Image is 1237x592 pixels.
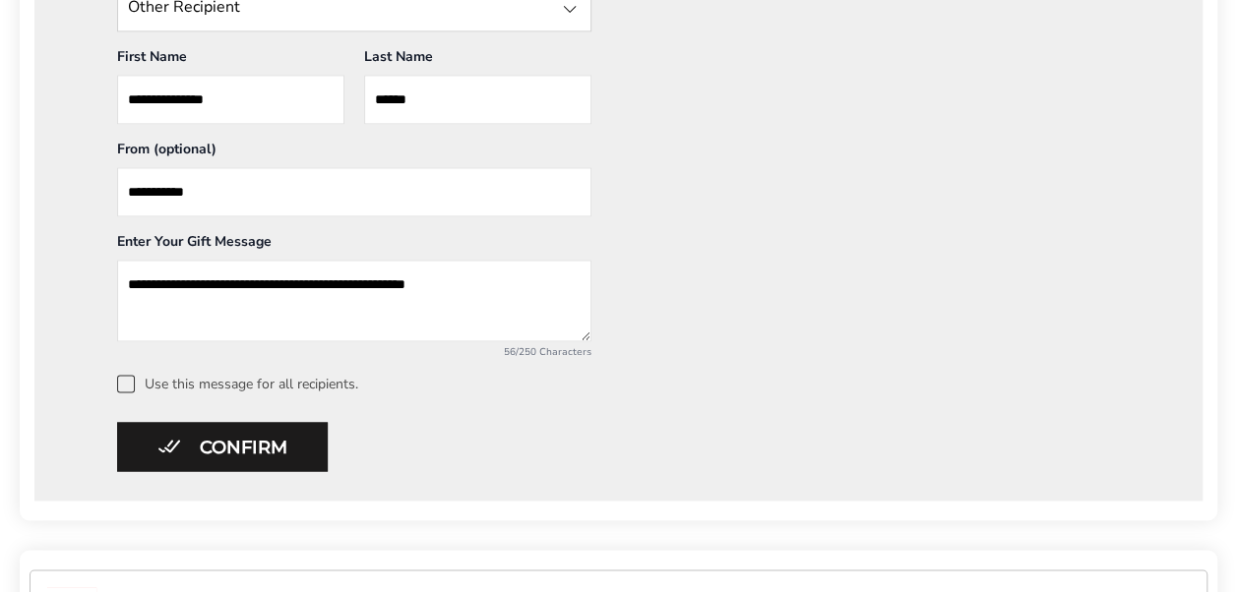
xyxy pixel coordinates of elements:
input: From [117,167,591,216]
input: First Name [117,75,344,124]
textarea: Add a message [117,260,591,341]
div: From (optional) [117,140,591,167]
div: Last Name [364,47,591,75]
div: First Name [117,47,344,75]
input: Last Name [364,75,591,124]
label: Use this message for all recipients. [117,375,1170,392]
div: Enter Your Gift Message [117,232,591,260]
button: Confirm button [117,422,328,471]
div: 56/250 Characters [117,345,591,359]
